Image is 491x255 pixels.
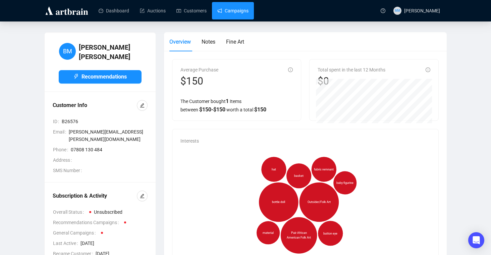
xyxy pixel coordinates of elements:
[53,167,85,174] span: SMS Number
[169,39,191,45] span: Overview
[53,128,69,143] span: Email
[180,97,293,114] div: The Customer bought Items between worth a total
[226,98,229,104] span: 1
[81,72,127,81] span: Recommendations
[336,181,353,185] span: baby figurine
[53,208,87,216] span: Overall Status
[308,200,331,205] span: Outsider/Folk Art
[263,231,274,235] span: material
[69,128,148,143] span: [PERSON_NAME][EMAIL_ADDRESS][PERSON_NAME][DOMAIN_NAME]
[288,67,293,72] span: info-circle
[381,8,385,13] span: question-circle
[63,47,72,56] span: BM
[254,106,266,113] span: $ 150
[44,5,89,16] img: logo
[272,200,285,205] span: bottle doll
[53,156,74,164] span: Address
[140,194,145,198] span: edit
[53,118,62,125] span: ID
[199,106,225,113] span: $ 150 - $ 150
[318,75,385,88] div: $0
[94,209,122,215] span: Unsubscribed
[53,219,121,226] span: Recommendations Campaigns
[53,146,71,153] span: Phone
[176,2,207,19] a: Customers
[80,240,148,247] span: [DATE]
[294,173,304,178] span: basket
[71,146,148,153] span: 07808 130 484
[140,2,166,19] a: Auctions
[395,8,400,13] span: MM
[73,74,79,79] span: thunderbolt
[53,229,98,237] span: General Campaigns
[202,39,215,45] span: Notes
[53,101,137,109] div: Customer Info
[468,232,484,248] div: Open Intercom Messenger
[323,231,337,236] span: button eye
[53,240,80,247] span: Last Active
[318,67,385,72] span: Total spent in the last 12 Months
[59,70,142,84] button: Recommendations
[99,2,129,19] a: Dashboard
[62,118,148,125] span: B26576
[79,43,142,61] h4: [PERSON_NAME] [PERSON_NAME]
[284,231,314,240] span: Pair African American Folk Art
[140,103,145,108] span: edit
[314,167,334,172] span: fabric remnant
[272,167,276,172] span: hat
[53,192,137,200] div: Subscription & Activity
[180,67,218,72] span: Average Purchase
[426,67,430,72] span: info-circle
[180,138,199,144] span: Interests
[180,75,218,88] div: $150
[404,8,440,13] span: [PERSON_NAME]
[217,2,249,19] a: Campaigns
[226,39,244,45] span: Fine Art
